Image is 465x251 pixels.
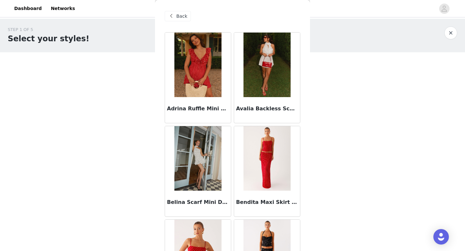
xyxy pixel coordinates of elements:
[441,4,447,14] div: avatar
[243,33,290,97] img: Avalia Backless Scarf Mini Dress - White Polka Dot
[10,1,46,16] a: Dashboard
[167,105,229,113] h3: Adrina Ruffle Mini Dress - Red Polka Dot
[433,229,449,245] div: Open Intercom Messenger
[174,33,221,97] img: Adrina Ruffle Mini Dress - Red Polka Dot
[236,105,298,113] h3: Avalia Backless Scarf Mini Dress - White Polka Dot
[8,33,89,45] h1: Select your styles!
[167,198,229,206] h3: Belina Scarf Mini Dress - White Polkadot
[236,198,298,206] h3: Bendita Maxi Skirt - Red Polka Dot
[8,26,89,33] div: STEP 1 OF 5
[243,126,290,191] img: Bendita Maxi Skirt - Red Polka Dot
[174,126,221,191] img: Belina Scarf Mini Dress - White Polkadot
[47,1,79,16] a: Networks
[176,13,187,20] span: Back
